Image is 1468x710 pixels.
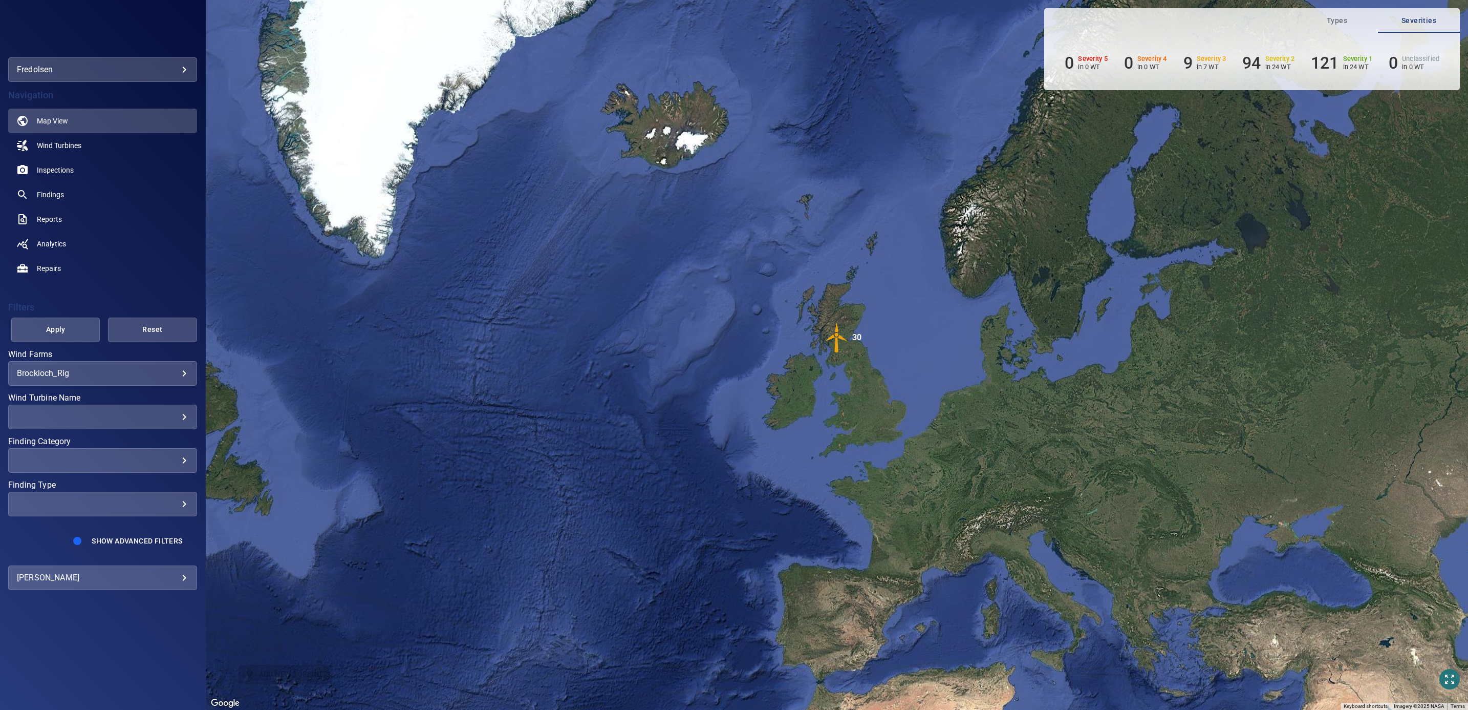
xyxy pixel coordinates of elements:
button: Show Advanced Filters [85,533,188,549]
h6: Severity 1 [1343,55,1373,62]
h6: Severity 2 [1265,55,1295,62]
a: Open this area in Google Maps (opens a new window) [208,697,242,710]
li: Severity 4 [1124,53,1167,73]
span: Repairs [37,263,61,274]
button: Keyboard shortcuts [1344,703,1388,710]
label: Finding Type [8,481,197,489]
div: Wind Turbine Name [8,405,197,429]
a: map active [8,109,197,133]
span: Wind Turbines [37,140,81,151]
a: inspections noActive [8,158,197,182]
h6: 0 [1065,53,1074,73]
div: 30 [852,322,861,353]
h6: 94 [1242,53,1261,73]
label: Finding Category [8,437,197,446]
li: Severity 1 [1311,53,1372,73]
li: Severity Unclassified [1389,53,1439,73]
p: in 0 WT [1402,63,1439,71]
h6: Severity 3 [1197,55,1226,62]
div: [PERSON_NAME] [17,570,188,586]
li: Severity 3 [1183,53,1226,73]
div: Finding Category [8,448,197,473]
div: Wind Farms [8,361,197,386]
a: Terms (opens in new tab) [1451,703,1465,709]
li: Severity 5 [1065,53,1108,73]
h4: Filters [8,302,197,312]
a: repairs noActive [8,256,197,281]
h6: 0 [1124,53,1133,73]
p: in 24 WT [1343,63,1373,71]
span: Show Advanced Filters [92,537,182,545]
span: Reports [37,214,62,224]
span: Severities [1384,14,1454,27]
h6: Unclassified [1402,55,1439,62]
label: Wind Turbine Name [8,394,197,402]
h6: 0 [1389,53,1398,73]
a: windturbines noActive [8,133,197,158]
span: Inspections [37,165,74,175]
a: reports noActive [8,207,197,232]
h6: Severity 5 [1078,55,1108,62]
a: findings noActive [8,182,197,207]
button: Apply [11,318,100,342]
button: Reset [108,318,197,342]
p: in 24 WT [1265,63,1295,71]
p: in 7 WT [1197,63,1226,71]
span: Reset [121,323,184,336]
img: Google [208,697,242,710]
h4: Navigation [8,90,197,100]
gmp-advanced-marker: 30 [822,322,852,354]
div: Finding Type [8,492,197,516]
h6: 9 [1183,53,1193,73]
p: in 0 WT [1078,63,1108,71]
div: fredolsen [8,57,197,82]
span: Findings [37,190,64,200]
span: Types [1302,14,1372,27]
label: Wind Farms [8,350,197,359]
span: Imagery ©2025 NASA [1394,703,1444,709]
li: Severity 2 [1242,53,1294,73]
span: Analytics [37,239,66,249]
img: windFarmIconCat3.svg [822,322,852,353]
h6: 121 [1311,53,1339,73]
span: Map View [37,116,68,126]
h6: Severity 4 [1137,55,1167,62]
img: fredolsen-logo [76,26,129,36]
div: fredolsen [17,61,188,78]
span: Apply [24,323,87,336]
a: analytics noActive [8,232,197,256]
div: Brockloch_Rig [17,368,188,378]
p: in 0 WT [1137,63,1167,71]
